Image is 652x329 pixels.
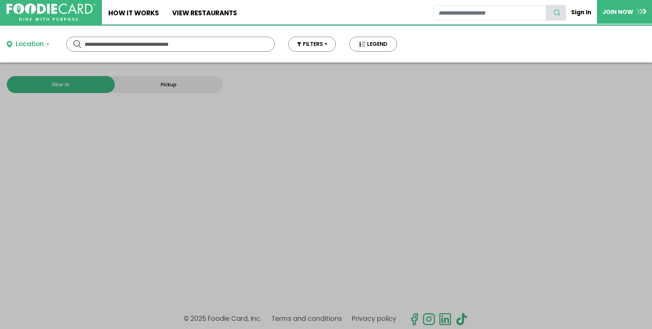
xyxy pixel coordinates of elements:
[566,5,597,20] a: Sign In
[7,39,49,49] button: Location
[349,37,397,52] button: LEGEND
[16,39,44,49] div: Location
[288,37,336,52] button: FILTERS
[6,3,95,21] img: FoodieCard; Eat, Drink, Save, Donate
[546,5,566,20] button: search
[433,5,546,20] input: restaurant search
